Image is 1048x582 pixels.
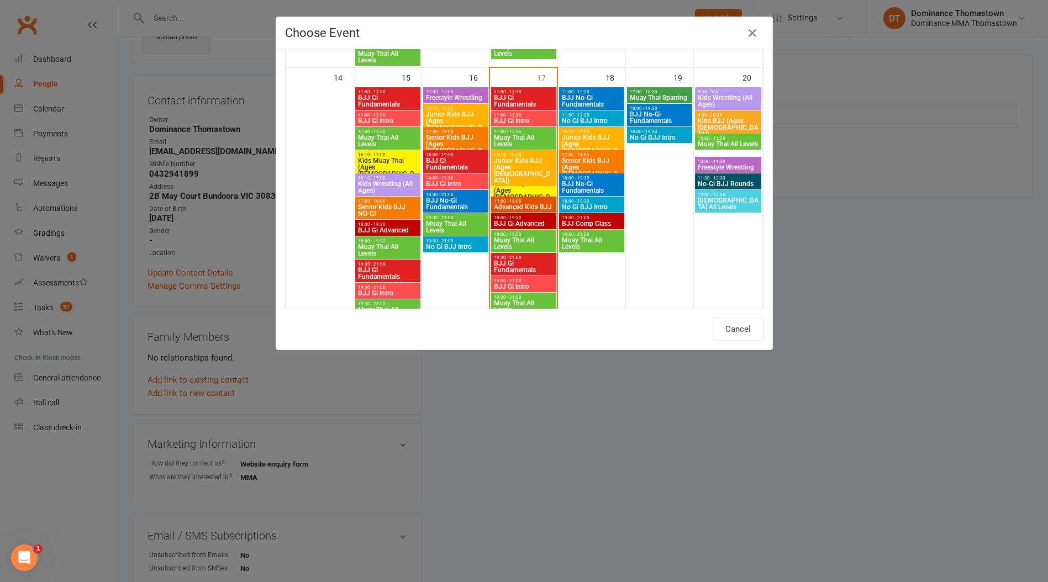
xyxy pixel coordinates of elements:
[425,157,486,171] span: BJJ Gi Fundamentals
[561,215,622,220] span: 19:30 - 21:00
[425,181,486,187] span: BJJ Gi Intro
[561,129,622,134] span: 16:10 - 17:00
[357,157,418,184] span: Kids Muay Thai (Ages [DEMOGRAPHIC_DATA])
[425,215,486,220] span: 19:30 - 21:00
[561,94,622,108] span: BJJ No-Gi Fundamentals
[493,295,554,300] span: 19:30 - 21:00
[561,176,622,181] span: 18:00 - 19:30
[425,106,486,111] span: 16:10 - 17:00
[11,544,38,571] iframe: Intercom live chat
[561,220,622,227] span: BJJ Comp Class
[697,118,759,137] span: Kids BJJ (Ages [DEMOGRAPHIC_DATA])
[629,134,690,141] span: No Gi BJJ Intro
[493,300,554,313] span: Muay Thai All Levels
[493,113,554,118] span: 11:00 - 12:30
[629,106,690,111] span: 18:00 - 19:30
[629,129,690,134] span: 18:00 - 19:30
[697,141,759,147] span: Muay Thai All Levels
[493,278,554,283] span: 19:30 - 21:00
[697,192,759,197] span: 12:30 - 13:30
[425,176,486,181] span: 18:00 - 19:30
[697,164,759,171] span: Freestyle Wrestling
[334,68,354,86] div: 14
[425,94,486,101] span: Freestyle Wrestling
[357,301,418,306] span: 19:30 - 21:00
[425,220,486,234] span: Muay Thai All Levels
[493,181,554,207] span: Kids Muay Thai (Ages [DEMOGRAPHIC_DATA])
[493,215,554,220] span: 18:00 - 19:30
[493,152,554,157] span: 16:10 - 16:55
[697,197,759,210] span: [DEMOGRAPHIC_DATA] All Levels
[697,181,759,187] span: No-Gi BJJ Rounds
[425,244,486,250] span: No Gi BJJ Intro
[493,89,554,94] span: 11:00 - 12:30
[357,267,418,280] span: BJJ Gi Fundamentals
[425,134,486,161] span: Senior Kids BJJ (Ages [DEMOGRAPHIC_DATA])
[357,152,418,157] span: 16:10 - 17:00
[561,118,622,124] span: No Gi BJJ Intro
[357,129,418,134] span: 11:00 - 12:30
[493,237,554,250] span: Muay Thai All Levels
[357,290,418,297] span: BJJ Gi Intro
[561,232,622,237] span: 19:30 - 21:00
[493,220,554,227] span: BJJ Gi Advanced
[425,89,486,94] span: 11:00 - 12:00
[629,111,690,124] span: BJJ No-Gi Fundamentals
[493,129,554,134] span: 11:00 - 12:30
[744,24,761,42] button: Close
[425,111,486,137] span: Junior Kids BJJ (Ages [DEMOGRAPHIC_DATA])
[713,318,763,341] button: Cancel
[561,157,622,184] span: Senior Kids BJJ (Ages [DEMOGRAPHIC_DATA])
[425,152,486,157] span: 18:00 - 19:30
[697,159,759,164] span: 10:30 - 11:30
[357,239,418,244] span: 18:00 - 19:30
[469,68,489,86] div: 16
[357,285,418,290] span: 19:30 - 21:00
[357,89,418,94] span: 11:00 - 12:30
[561,89,622,94] span: 11:00 - 12:30
[425,239,486,244] span: 19:30 - 21:00
[493,255,554,260] span: 19:30 - 21:00
[357,181,418,194] span: Kids Wrestling (All Ages)
[357,244,418,257] span: Muay Thai All Levels
[357,94,418,108] span: BJJ Gi Fundamentals
[561,181,622,194] span: BJJ No-Gi Fundamentals
[673,68,693,86] div: 19
[697,94,759,108] span: Kids Wrestling (All Ages)
[402,68,422,86] div: 15
[537,68,557,86] div: 17
[357,262,418,267] span: 19:30 - 21:00
[357,227,418,234] span: BJJ Gi Advanced
[697,176,759,181] span: 11:30 - 12:30
[493,94,554,108] span: BJJ Gi Fundamentals
[493,118,554,124] span: BJJ Gi Intro
[357,50,418,64] span: Muay Thai All Levels
[357,199,418,204] span: 17:00 - 18:00
[493,199,554,204] span: 17:00 - 18:00
[357,113,418,118] span: 11:00 - 12:30
[493,157,554,184] span: Junior Kids BJJ (Ages [DEMOGRAPHIC_DATA])
[357,204,418,217] span: Senior Kids BJJ NO-GI
[34,544,43,553] span: 1
[357,176,418,181] span: 16:10 - 17:00
[561,237,622,250] span: Muay Thai All Levels
[357,306,418,320] span: Muay Thai All Levels
[357,222,418,227] span: 18:00 - 19:30
[493,44,554,57] span: Muay Thai All Levels
[697,136,759,141] span: 10:00 - 11:30
[285,26,763,40] h4: Choose Event
[493,232,554,237] span: 18:00 - 19:30
[561,134,622,161] span: Junior Kids BJJ (Ages [DEMOGRAPHIC_DATA])
[561,152,622,157] span: 17:00 - 18:00
[561,199,622,204] span: 18:00 - 19:30
[425,192,486,197] span: 19:30 - 21:00
[493,134,554,147] span: Muay Thai All Levels
[629,94,690,101] span: Muay Thai Sparring
[425,197,486,210] span: BJJ No-Gi Fundamentals
[561,204,622,210] span: No Gi BJJ Intro
[561,113,622,118] span: 11:00 - 12:30
[697,89,759,94] span: 8:30 - 9:30
[629,89,690,94] span: 17:00 - 18:30
[493,260,554,273] span: BJJ Gi Fundamentals
[357,134,418,147] span: Muay Thai All Levels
